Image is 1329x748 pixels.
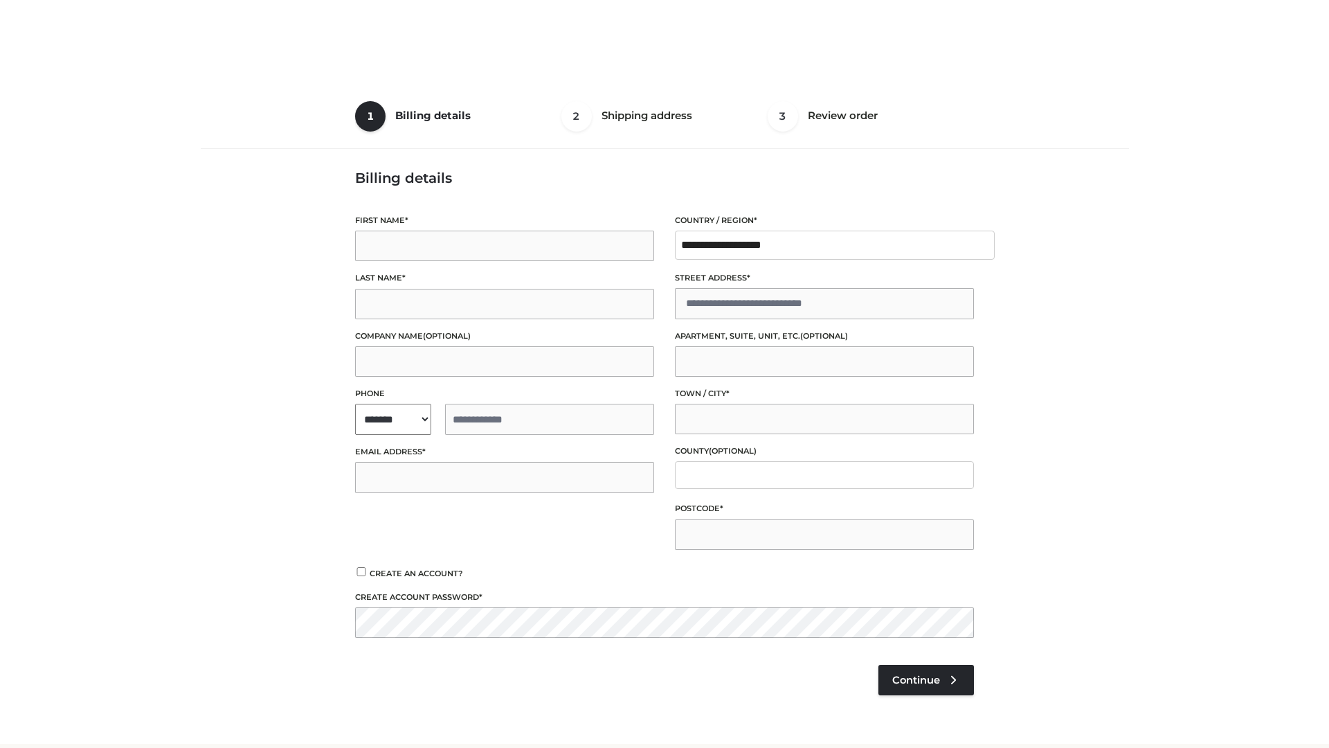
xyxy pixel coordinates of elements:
span: (optional) [709,446,757,456]
label: Create account password [355,591,974,604]
span: (optional) [423,331,471,341]
label: Country / Region [675,214,974,227]
span: Shipping address [602,109,692,122]
h3: Billing details [355,170,974,186]
label: Street address [675,271,974,285]
span: Continue [892,674,940,686]
span: (optional) [800,331,848,341]
label: First name [355,214,654,227]
input: Create an account? [355,567,368,576]
label: Email address [355,445,654,458]
label: Phone [355,387,654,400]
label: County [675,445,974,458]
span: Create an account? [370,569,463,578]
span: 2 [561,101,592,132]
span: 3 [768,101,798,132]
label: Town / City [675,387,974,400]
label: Postcode [675,502,974,515]
span: Billing details [395,109,471,122]
label: Apartment, suite, unit, etc. [675,330,974,343]
label: Last name [355,271,654,285]
label: Company name [355,330,654,343]
span: Review order [808,109,878,122]
span: 1 [355,101,386,132]
a: Continue [878,665,974,695]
